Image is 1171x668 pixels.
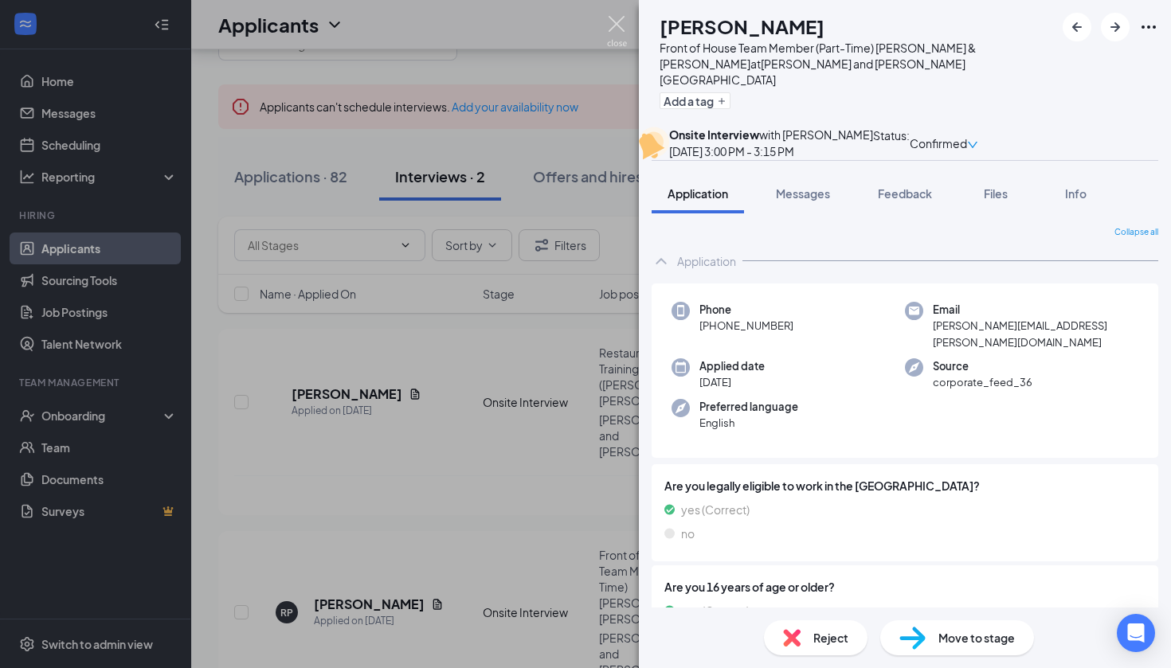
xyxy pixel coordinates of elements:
[933,302,1138,318] span: Email
[699,358,765,374] span: Applied date
[1065,186,1087,201] span: Info
[813,629,848,647] span: Reject
[984,186,1008,201] span: Files
[664,578,1146,596] span: Are you 16 years of age or older?
[1063,13,1091,41] button: ArrowLeftNew
[878,186,932,201] span: Feedback
[699,374,765,390] span: [DATE]
[699,399,798,415] span: Preferred language
[933,374,1032,390] span: corporate_feed_36
[681,501,750,518] span: yes (Correct)
[1101,13,1130,41] button: ArrowRight
[669,127,759,142] b: Onsite Interview
[681,525,695,542] span: no
[1106,18,1125,37] svg: ArrowRight
[669,127,873,143] div: with [PERSON_NAME]
[669,143,873,160] div: [DATE] 3:00 PM - 3:15 PM
[776,186,830,201] span: Messages
[1067,18,1087,37] svg: ArrowLeftNew
[933,358,1032,374] span: Source
[1114,226,1158,239] span: Collapse all
[967,139,978,150] span: down
[1139,18,1158,37] svg: Ellipses
[677,253,736,269] div: Application
[668,186,728,201] span: Application
[660,92,730,109] button: PlusAdd a tag
[873,127,910,160] div: Status :
[1117,614,1155,652] div: Open Intercom Messenger
[699,302,793,318] span: Phone
[699,318,793,334] span: [PHONE_NUMBER]
[699,415,798,431] span: English
[660,40,1055,88] div: Front of House Team Member (Part-Time) [PERSON_NAME] & [PERSON_NAME] at [PERSON_NAME] and [PERSON...
[910,135,967,152] span: Confirmed
[664,477,1146,494] span: Are you legally eligible to work in the [GEOGRAPHIC_DATA]?
[938,629,1015,647] span: Move to stage
[717,96,726,106] svg: Plus
[652,252,671,271] svg: ChevronUp
[681,602,750,619] span: yes (Correct)
[660,13,824,40] h1: [PERSON_NAME]
[933,318,1138,350] span: [PERSON_NAME][EMAIL_ADDRESS][PERSON_NAME][DOMAIN_NAME]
